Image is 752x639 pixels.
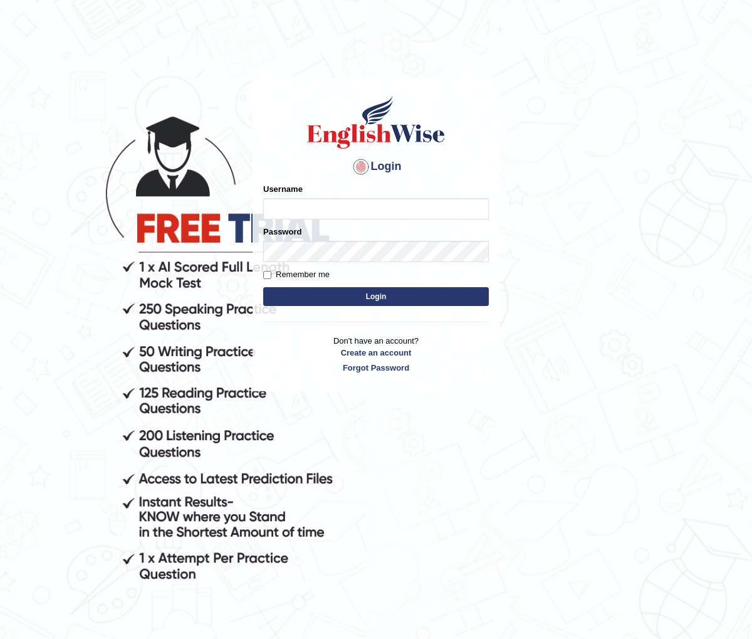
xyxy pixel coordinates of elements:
a: Create an account [263,347,489,359]
label: Password [263,226,301,238]
label: Remember me [263,268,330,281]
label: Username [263,183,303,195]
img: Logo of English Wise sign in for intelligent practice with AI [305,94,447,151]
button: Login [263,287,489,306]
h4: Login [263,157,489,177]
a: Forgot Password [263,362,489,374]
input: Remember me [263,271,271,279]
p: Don't have an account? [263,335,489,374]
